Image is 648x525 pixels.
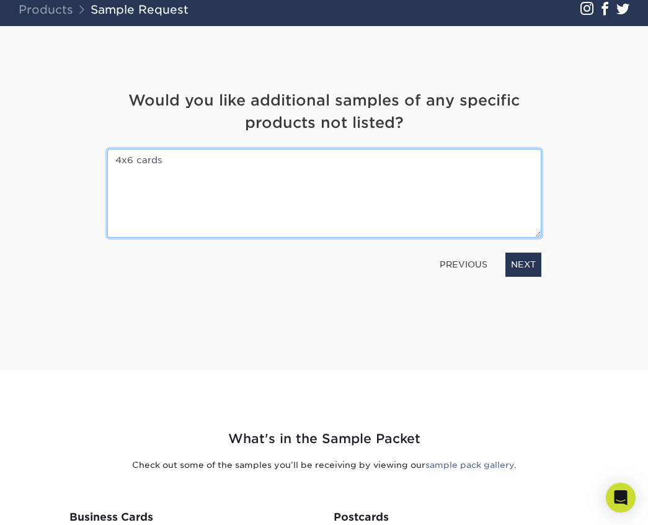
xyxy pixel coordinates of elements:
div: Open Intercom Messenger [606,483,636,513]
h2: What's in the Sample Packet [9,429,639,449]
h3: Business Cards [69,511,315,523]
a: sample pack gallery [425,460,514,470]
p: Check out some of the samples you’ll be receiving by viewing our . [9,459,639,471]
a: Products [19,2,73,16]
h3: Postcards [334,511,579,523]
a: PREVIOUS [435,254,492,274]
a: Sample Request [91,2,189,16]
h4: Would you like additional samples of any specific products not listed? [107,89,541,134]
a: NEXT [505,253,541,276]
